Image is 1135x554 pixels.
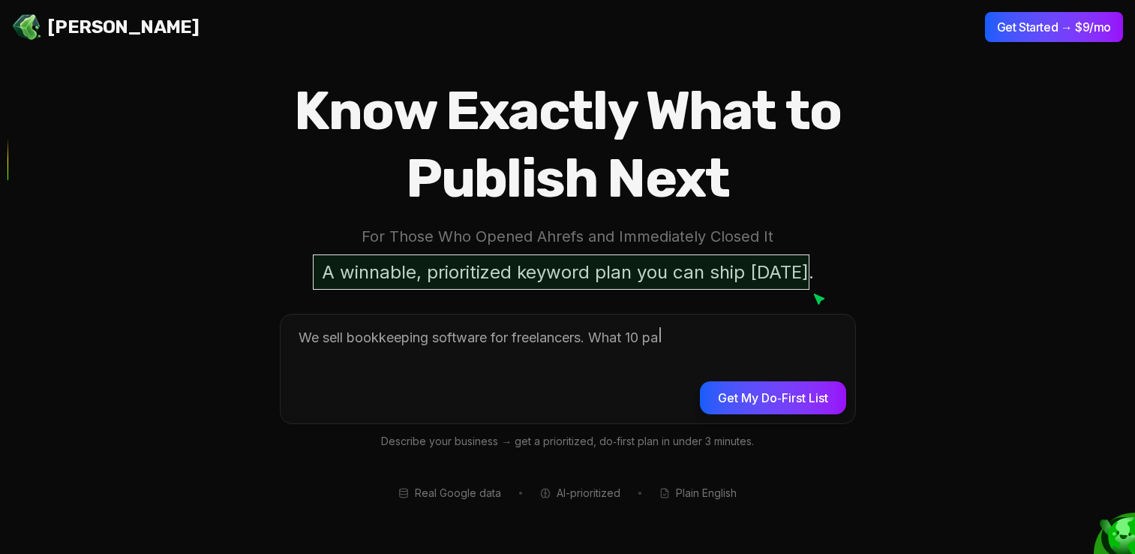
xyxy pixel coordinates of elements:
p: For Those Who Opened Ahrefs and Immediately Closed It [232,224,904,249]
button: Get My Do‑First List [700,381,845,414]
h1: Know Exactly What to Publish Next [232,77,904,212]
span: Plain English [676,486,737,501]
span: AI-prioritized [557,486,620,501]
span: [PERSON_NAME] [48,15,199,39]
p: A winnable, prioritized keyword plan you can ship [DATE]. [313,254,823,290]
p: Describe your business → get a prioritized, do‑first plan in under 3 minutes. [280,433,856,450]
img: Jello SEO Logo [12,12,42,42]
button: Get Started → $9/mo [985,12,1123,42]
span: Real Google data [415,486,501,501]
